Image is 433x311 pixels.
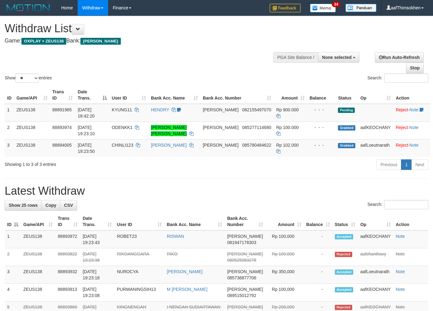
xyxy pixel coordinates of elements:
th: User ID: activate to sort column ascending [109,86,148,104]
h1: Withdraw List [5,22,282,35]
a: Note [409,143,419,148]
span: Rp 102.000 [276,143,299,148]
select: Showentries [16,73,39,83]
th: Bank Acc. Name: activate to sort column ascending [148,86,200,104]
a: Previous [376,159,401,170]
a: Stop [406,63,424,73]
span: [PERSON_NAME] [203,125,239,130]
span: [PERSON_NAME] [80,38,121,45]
span: KYUNG11 [112,107,132,112]
span: Copy 085736877706 to clipboard [227,275,256,280]
span: [PERSON_NAME] [227,287,263,292]
td: aafKEOCHANY [358,284,393,301]
th: Action [393,86,430,104]
td: aafchanthavy [358,248,393,266]
span: [PERSON_NAME] [227,251,263,256]
span: [PERSON_NAME] [203,107,239,112]
td: 2 [5,122,14,139]
span: Copy [45,203,56,208]
td: Rp 350,000 [266,266,304,284]
div: - - - [310,107,333,113]
span: ODENKK1 [112,125,133,130]
th: Date Trans.: activate to sort column ascending [80,213,114,230]
button: None selected [318,52,359,63]
a: Note [396,251,405,256]
td: ZEUS138 [21,284,55,301]
a: Reject [396,125,408,130]
span: Copy 089525983278 to clipboard [227,258,256,263]
td: - [304,266,332,284]
span: [PERSON_NAME] [227,304,263,309]
span: Rp 900.000 [276,107,299,112]
th: Status: activate to sort column ascending [332,213,358,230]
img: MOTION_logo.png [5,3,52,12]
td: 3 [5,139,14,157]
td: 4 [5,284,21,301]
td: 88893972 [55,230,80,248]
span: [DATE] 18:42:20 [78,107,95,118]
td: 1 [5,230,21,248]
td: ZEUS138 [21,248,55,266]
td: aafLoeutnarath [358,139,393,157]
span: [PERSON_NAME] [227,234,263,239]
label: Search: [367,73,428,83]
span: CHINLI123 [112,143,133,148]
a: Note [396,234,405,239]
a: Note [409,107,419,112]
td: ZEUS138 [21,230,55,248]
th: Bank Acc. Number: activate to sort column ascending [200,86,274,104]
td: Rp 100,000 [266,284,304,301]
h1: Latest Withdraw [5,185,428,197]
span: 88894005 [52,143,72,148]
td: - [304,248,332,266]
span: 88891985 [52,107,72,112]
td: 1 [5,104,14,122]
th: Amount: activate to sort column ascending [266,213,304,230]
td: · [393,122,430,139]
a: I NENGAH SUDIARTAWAN [167,304,221,309]
td: · [393,104,430,122]
a: [PERSON_NAME] [167,269,203,274]
span: [PERSON_NAME] [203,143,239,148]
td: · [393,139,430,157]
td: ZEUS138 [14,122,50,139]
span: [DATE] 19:23:50 [78,143,95,154]
th: Game/API: activate to sort column ascending [14,86,50,104]
td: 88893913 [55,284,80,301]
img: Button%20Memo.svg [310,4,336,12]
a: Show 25 rows [5,200,42,211]
th: Date Trans.: activate to sort column descending [75,86,109,104]
span: [PERSON_NAME] [227,269,263,274]
td: ZEUS138 [14,139,50,157]
label: Search: [367,200,428,209]
a: Note [396,269,405,274]
a: Reject [396,107,408,112]
span: 88893974 [52,125,72,130]
input: Search: [384,73,428,83]
th: Action [393,213,428,230]
td: 3 [5,266,21,284]
span: Rejected [335,252,352,257]
span: Copy 082155497070 to clipboard [242,107,271,112]
td: ZEUS138 [14,104,50,122]
th: Amount: activate to sort column ascending [274,86,307,104]
a: Next [411,159,428,170]
span: Show 25 rows [9,203,38,208]
label: Show entries [5,73,52,83]
span: Grabbed [338,125,355,131]
td: ROBET23 [114,230,164,248]
span: Rp 100.000 [276,125,299,130]
span: Grabbed [338,143,355,148]
img: panduan.png [345,4,376,12]
a: Note [409,125,419,130]
td: 88893822 [55,248,80,266]
a: 1 [401,159,412,170]
a: Note [396,304,405,309]
span: Copy 085277114680 to clipboard [242,125,271,130]
a: RIKO [167,251,177,256]
td: [DATE] 19:23:08 [80,284,114,301]
input: Search: [384,200,428,209]
td: aafLoeutnarath [358,266,393,284]
img: Feedback.jpg [270,4,301,12]
td: PURWANINGSIH13 [114,284,164,301]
